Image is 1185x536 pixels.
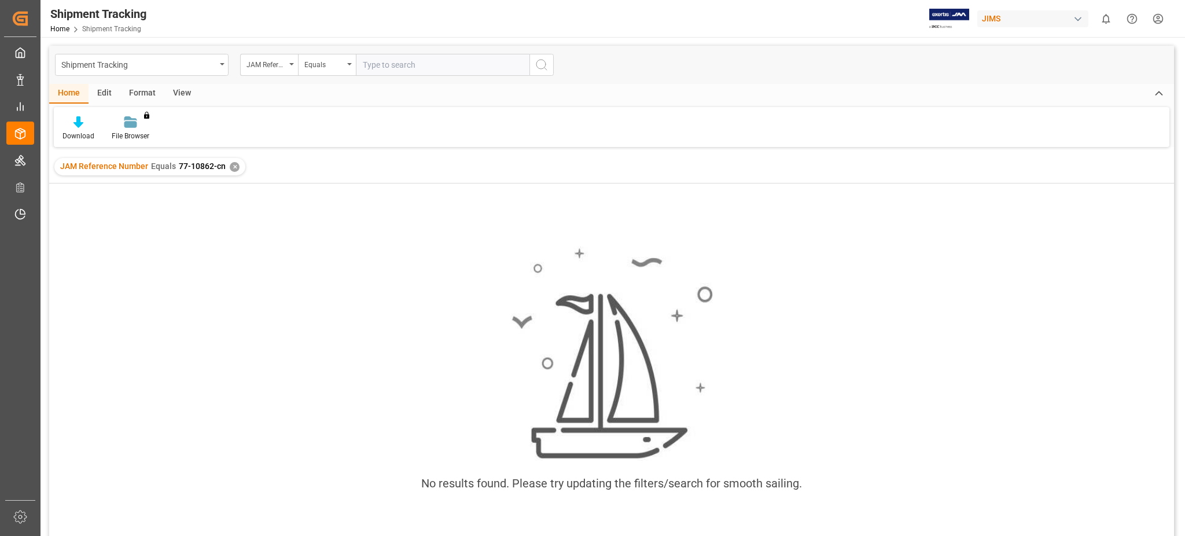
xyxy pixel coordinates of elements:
[977,10,1088,27] div: JIMS
[230,162,240,172] div: ✕
[1119,6,1145,32] button: Help Center
[421,475,802,492] div: No results found. Please try updating the filters/search for smooth sailing.
[151,161,176,171] span: Equals
[356,54,529,76] input: Type to search
[120,84,164,104] div: Format
[179,161,226,171] span: 77-10862-cn
[240,54,298,76] button: open menu
[510,247,713,461] img: smooth_sailing.jpeg
[304,57,344,70] div: Equals
[50,25,69,33] a: Home
[246,57,286,70] div: JAM Reference Number
[529,54,554,76] button: search button
[164,84,200,104] div: View
[49,84,89,104] div: Home
[61,57,216,71] div: Shipment Tracking
[1093,6,1119,32] button: show 0 new notifications
[55,54,229,76] button: open menu
[929,9,969,29] img: Exertis%20JAM%20-%20Email%20Logo.jpg_1722504956.jpg
[62,131,94,141] div: Download
[50,5,146,23] div: Shipment Tracking
[298,54,356,76] button: open menu
[60,161,148,171] span: JAM Reference Number
[89,84,120,104] div: Edit
[977,8,1093,30] button: JIMS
